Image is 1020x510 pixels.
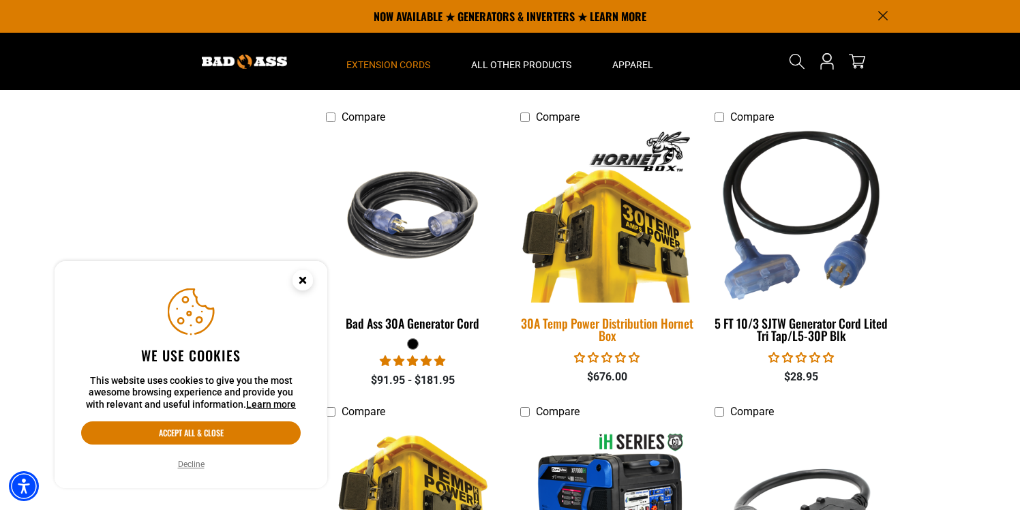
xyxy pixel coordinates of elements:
span: Extension Cords [346,59,430,71]
p: This website uses cookies to give you the most awesome browsing experience and provide you with r... [81,375,301,411]
div: $91.95 - $181.95 [326,372,500,389]
a: Open this option [816,33,838,90]
span: Compare [342,110,385,123]
div: $676.00 [520,369,694,385]
span: 0.00 stars [574,351,640,364]
span: Compare [536,110,580,123]
summary: Apparel [592,33,674,90]
div: 5 FT 10/3 SJTW Generator Cord Lited Tri Tap/L5-30P Blk [715,317,888,342]
summary: Search [786,50,808,72]
a: black Bad Ass 30A Generator Cord [326,130,500,337]
h2: We use cookies [81,346,301,364]
img: black [327,137,499,294]
img: 30A Temp Power Distribution Hornet Box [511,128,702,303]
button: Decline [174,457,209,471]
div: $28.95 [715,369,888,385]
a: This website uses cookies to give you the most awesome browsing experience and provide you with r... [246,399,296,410]
div: 30A Temp Power Distribution Hornet Box [520,317,694,342]
a: 5 FT 10/3 SJTW Generator Cord Lited Tri Tap/L5-30P Blk 5 FT 10/3 SJTW Generator Cord Lited Tri Ta... [715,130,888,350]
img: Bad Ass Extension Cords [202,55,287,69]
button: Close this option [278,261,327,303]
span: Compare [730,110,774,123]
span: All Other Products [471,59,571,71]
aside: Cookie Consent [55,261,327,489]
button: Accept all & close [81,421,301,445]
a: cart [846,53,868,70]
span: Compare [536,405,580,418]
a: 30A Temp Power Distribution Hornet Box 30A Temp Power Distribution Hornet Box [520,130,694,350]
span: Compare [730,405,774,418]
span: 5.00 stars [380,355,445,367]
span: 0.00 stars [768,351,834,364]
summary: Extension Cords [326,33,451,90]
img: 5 FT 10/3 SJTW Generator Cord Lited Tri Tap/L5-30P Blk [715,131,887,301]
span: Compare [342,405,385,418]
div: Accessibility Menu [9,471,39,501]
div: Bad Ass 30A Generator Cord [326,317,500,329]
span: Apparel [612,59,653,71]
summary: All Other Products [451,33,592,90]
